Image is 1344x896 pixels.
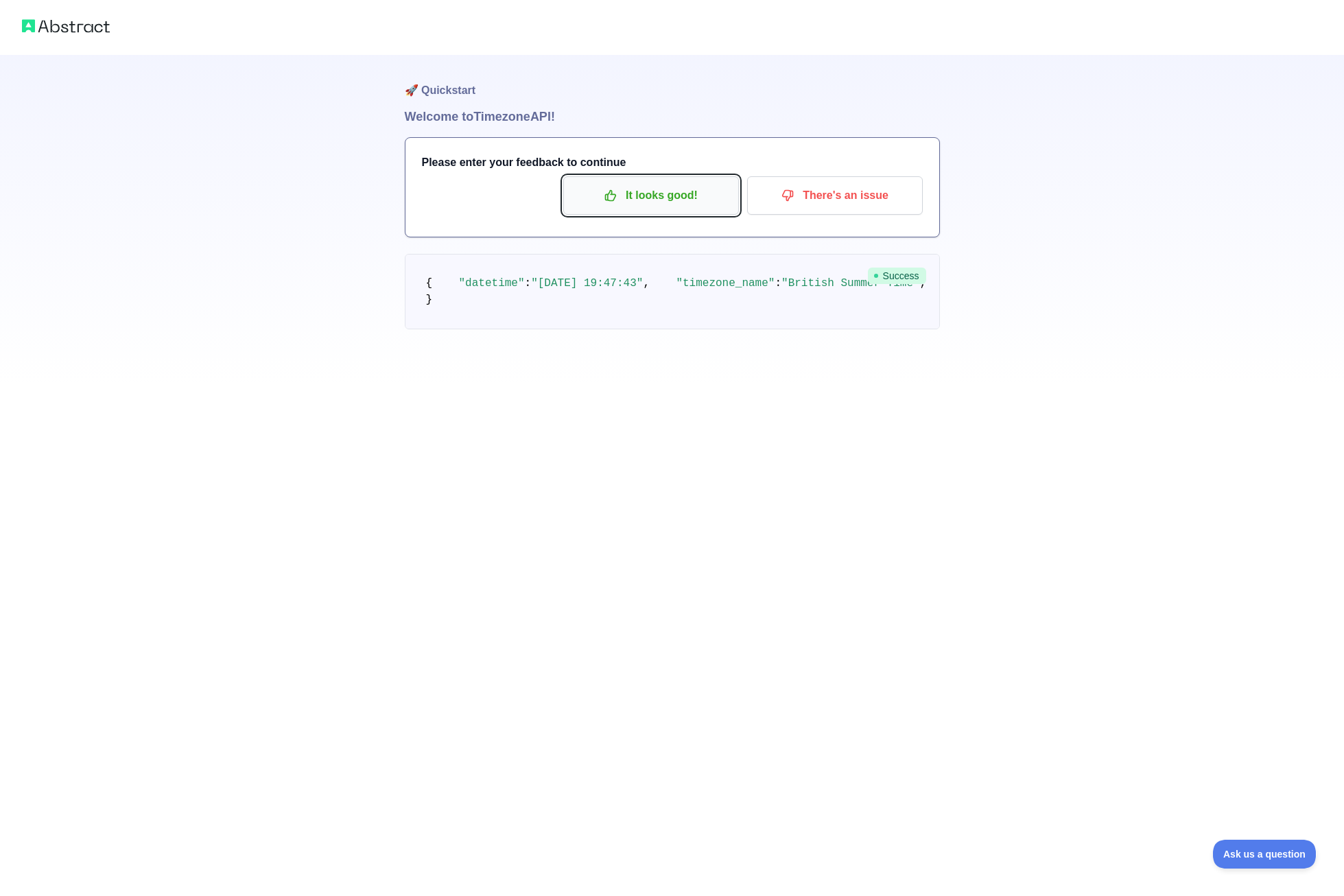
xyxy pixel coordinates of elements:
[459,277,525,290] span: "datetime"
[676,277,775,290] span: "timezone_name"
[747,176,923,215] button: There's an issue
[405,107,940,126] h1: Welcome to Timezone API!
[1213,840,1317,869] iframe: Toggle Customer Support
[757,184,912,207] p: There's an issue
[563,176,739,215] button: It looks good!
[405,55,940,107] h1: 🚀 Quickstart
[775,277,781,290] span: :
[643,277,650,290] span: ,
[781,277,920,290] span: "British Summer Time"
[868,268,926,284] span: Success
[574,184,729,207] p: It looks good!
[426,277,433,290] span: {
[525,277,532,290] span: :
[22,16,110,36] img: Abstract logo
[531,277,643,290] span: "[DATE] 19:47:43"
[422,154,923,171] h3: Please enter your feedback to continue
